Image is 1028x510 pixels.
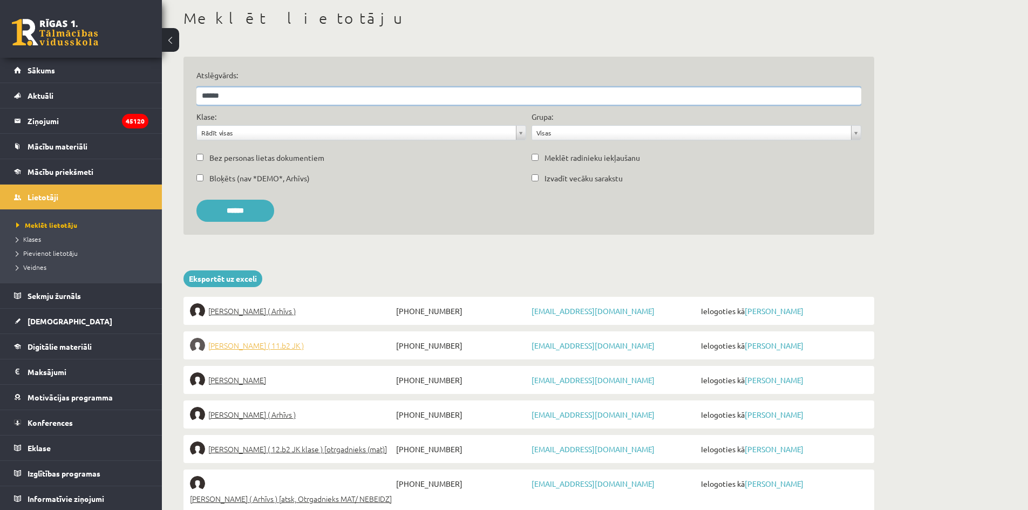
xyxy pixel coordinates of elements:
a: [PERSON_NAME] [745,375,804,385]
span: Meklēt lietotāju [16,221,77,229]
a: Motivācijas programma [14,385,148,410]
a: Meklēt lietotāju [16,220,151,230]
span: [PHONE_NUMBER] [393,372,529,387]
img: Grieta Anna Novika [190,338,205,353]
a: [DEMOGRAPHIC_DATA] [14,309,148,334]
span: [PHONE_NUMBER] [393,476,529,491]
a: Rādīt visas [197,126,526,140]
a: [PERSON_NAME] [745,444,804,454]
span: Sekmju žurnāls [28,291,81,301]
a: [PERSON_NAME] [745,410,804,419]
span: Visas [536,126,847,140]
a: Klases [16,234,151,244]
span: Eklase [28,443,51,453]
span: Sākums [28,65,55,75]
a: [EMAIL_ADDRESS][DOMAIN_NAME] [532,306,655,316]
span: Konferences [28,418,73,427]
a: Eksportēt uz exceli [183,270,262,287]
a: Pievienot lietotāju [16,248,151,258]
span: [PERSON_NAME] ( Arhīvs ) [atsk, Otrgadnieks MAT/ NEBEIDZ] [190,491,392,506]
a: [PERSON_NAME] [745,306,804,316]
a: [PERSON_NAME] [745,341,804,350]
img: Rebeka Ieva Novika [190,476,205,491]
a: Mācību materiāli [14,134,148,159]
label: Meklēt radinieku iekļaušanu [544,152,640,164]
span: [PERSON_NAME] ( Arhīvs ) [208,407,296,422]
span: Digitālie materiāli [28,342,92,351]
a: Mācību priekšmeti [14,159,148,184]
span: [PERSON_NAME] ( 12.b2 JK klase ) [otrgadnieks (mat)] [208,441,387,457]
a: [PERSON_NAME] ( Arhīvs ) [190,407,393,422]
a: [EMAIL_ADDRESS][DOMAIN_NAME] [532,444,655,454]
legend: Maksājumi [28,359,148,384]
span: Ielogoties kā [698,476,868,491]
a: Ziņojumi45120 [14,108,148,133]
span: Mācību priekšmeti [28,167,93,176]
span: Ielogoties kā [698,407,868,422]
a: Veidnes [16,262,151,272]
span: [PERSON_NAME] ( Arhīvs ) [208,303,296,318]
img: Rebeka Ieva Novika [190,407,205,422]
a: Izglītības programas [14,461,148,486]
a: Visas [532,126,861,140]
a: Maksājumi [14,359,148,384]
span: Ielogoties kā [698,441,868,457]
a: Konferences [14,410,148,435]
i: 45120 [122,114,148,128]
a: [PERSON_NAME] ( Arhīvs ) [atsk, Otrgadnieks MAT/ NEBEIDZ] [190,476,393,506]
img: Arina Novika [190,303,205,318]
span: Veidnes [16,263,46,271]
a: Digitālie materiāli [14,334,148,359]
legend: Ziņojumi [28,108,148,133]
span: Informatīvie ziņojumi [28,494,104,504]
a: Lietotāji [14,185,148,209]
span: Motivācijas programma [28,392,113,402]
span: [PERSON_NAME] [208,372,266,387]
span: [PHONE_NUMBER] [393,407,529,422]
span: Izglītības programas [28,468,100,478]
span: Ielogoties kā [698,372,868,387]
label: Klase: [196,111,216,123]
label: Bez personas lietas dokumentiem [209,152,324,164]
span: Aktuāli [28,91,53,100]
a: [PERSON_NAME] [190,372,393,387]
a: Sekmju žurnāls [14,283,148,308]
span: Lietotāji [28,192,58,202]
a: [PERSON_NAME] ( 11.b2 JK ) [190,338,393,353]
a: Rīgas 1. Tālmācības vidusskola [12,19,98,46]
span: Ielogoties kā [698,338,868,353]
a: Eklase [14,436,148,460]
label: Bloķēts (nav *DEMO*, Arhīvs) [209,173,310,184]
a: [PERSON_NAME] ( Arhīvs ) [190,303,393,318]
a: [EMAIL_ADDRESS][DOMAIN_NAME] [532,410,655,419]
a: [EMAIL_ADDRESS][DOMAIN_NAME] [532,479,655,488]
label: Grupa: [532,111,553,123]
a: [EMAIL_ADDRESS][DOMAIN_NAME] [532,341,655,350]
img: Rebeka Ieva Novika [190,441,205,457]
span: Rādīt visas [201,126,512,140]
img: Iveta Novika [190,372,205,387]
span: [PHONE_NUMBER] [393,441,529,457]
span: Klases [16,235,41,243]
a: [EMAIL_ADDRESS][DOMAIN_NAME] [532,375,655,385]
a: Sākums [14,58,148,83]
span: Mācību materiāli [28,141,87,151]
label: Izvadīt vecāku sarakstu [544,173,623,184]
span: [PERSON_NAME] ( 11.b2 JK ) [208,338,304,353]
label: Atslēgvārds: [196,70,861,81]
span: Ielogoties kā [698,303,868,318]
h1: Meklēt lietotāju [183,9,874,28]
a: Aktuāli [14,83,148,108]
span: Pievienot lietotāju [16,249,78,257]
a: [PERSON_NAME] [745,479,804,488]
span: [PHONE_NUMBER] [393,338,529,353]
a: [PERSON_NAME] ( 12.b2 JK klase ) [otrgadnieks (mat)] [190,441,393,457]
span: [PHONE_NUMBER] [393,303,529,318]
span: [DEMOGRAPHIC_DATA] [28,316,112,326]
